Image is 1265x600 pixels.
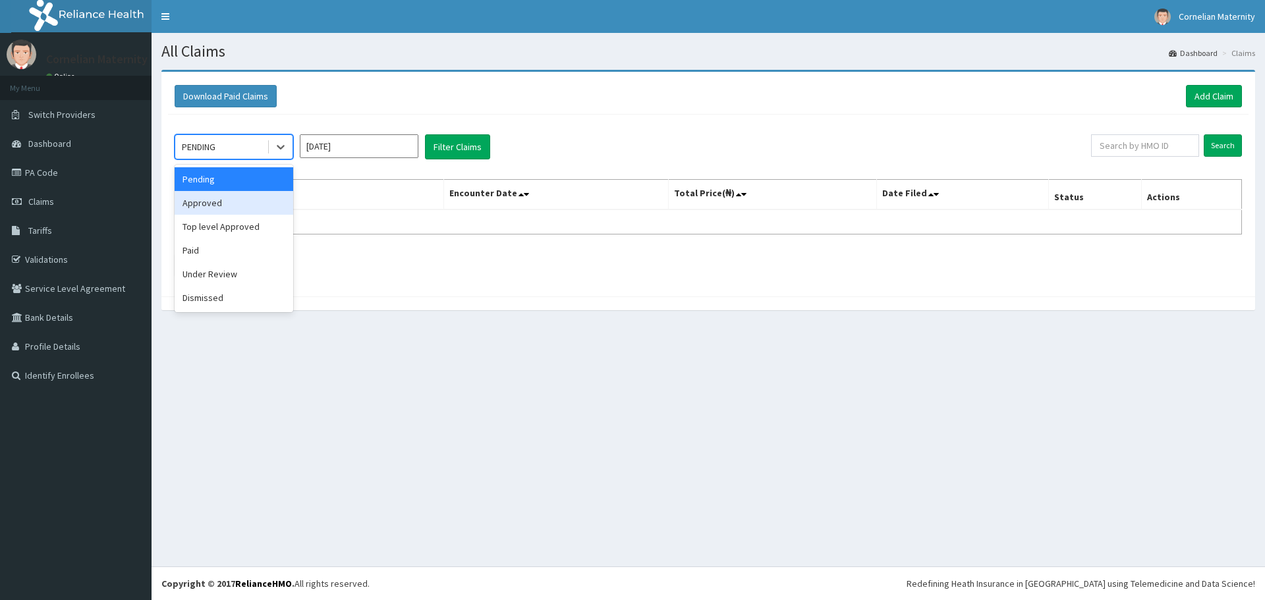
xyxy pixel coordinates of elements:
span: Dashboard [28,138,71,150]
a: RelianceHMO [235,578,292,589]
button: Filter Claims [425,134,490,159]
a: Dashboard [1169,47,1218,59]
div: Redefining Heath Insurance in [GEOGRAPHIC_DATA] using Telemedicine and Data Science! [907,577,1255,590]
input: Search by HMO ID [1091,134,1199,157]
span: Cornelian Maternity [1179,11,1255,22]
div: Approved [175,191,293,215]
div: Paid [175,238,293,262]
th: Date Filed [876,180,1048,210]
img: User Image [1154,9,1171,25]
th: Name [175,180,444,210]
div: Under Review [175,262,293,286]
img: User Image [7,40,36,69]
span: Claims [28,196,54,207]
button: Download Paid Claims [175,85,277,107]
th: Encounter Date [443,180,668,210]
footer: All rights reserved. [152,566,1265,600]
span: Tariffs [28,225,52,236]
th: Total Price(₦) [668,180,876,210]
a: Add Claim [1186,85,1242,107]
p: Cornelian Maternity [46,53,148,65]
div: PENDING [182,140,215,153]
h1: All Claims [161,43,1255,60]
input: Search [1204,134,1242,157]
strong: Copyright © 2017 . [161,578,295,589]
div: Pending [175,167,293,191]
input: Select Month and Year [300,134,418,158]
th: Status [1048,180,1141,210]
div: Dismissed [175,286,293,310]
th: Actions [1141,180,1241,210]
div: Top level Approved [175,215,293,238]
a: Online [46,72,78,81]
span: Switch Providers [28,109,96,121]
li: Claims [1219,47,1255,59]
